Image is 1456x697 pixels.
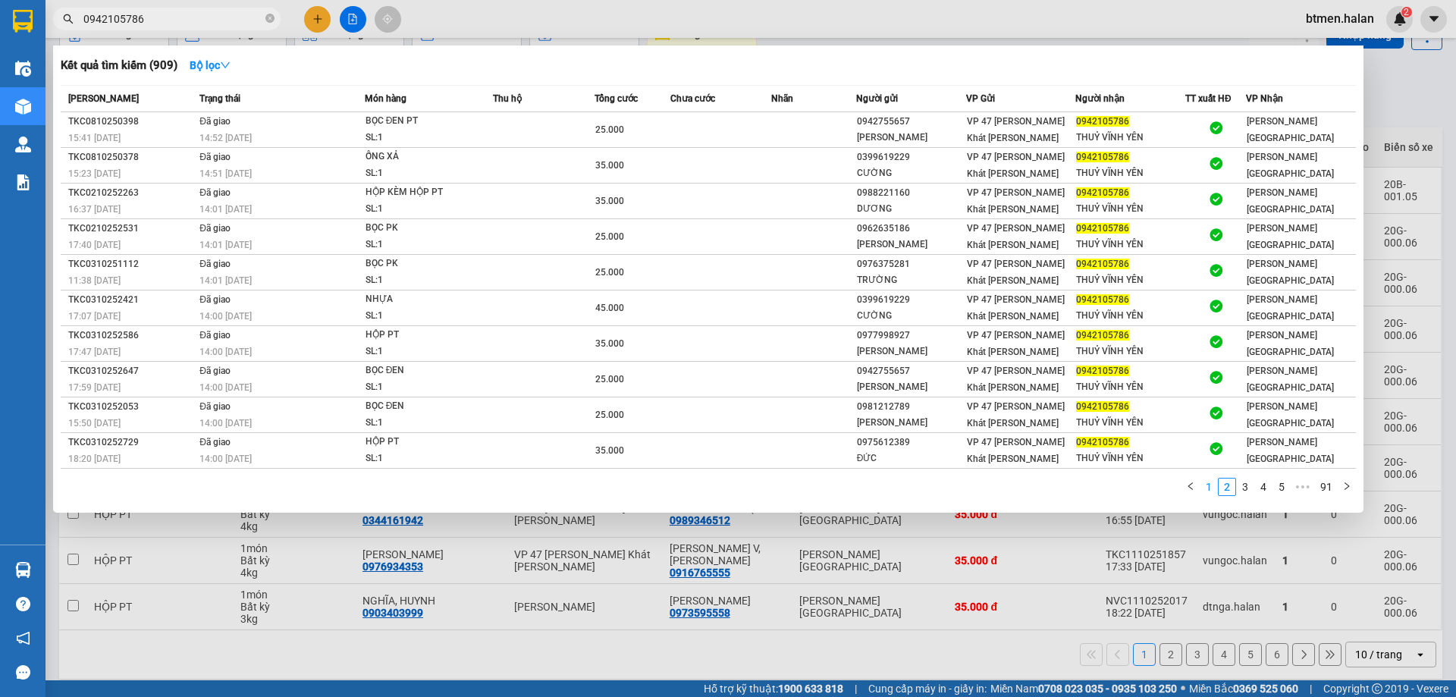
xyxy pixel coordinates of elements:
li: 91 [1315,478,1338,496]
a: 2 [1219,479,1235,495]
span: Trạng thái [199,93,240,104]
span: Nhãn [771,93,793,104]
div: TKC0310252053 [68,399,195,415]
span: TT xuất HĐ [1185,93,1232,104]
span: 0942105786 [1076,187,1129,198]
span: 0942105786 [1076,437,1129,447]
span: 15:23 [DATE] [68,168,121,179]
div: BỌC ĐEN PT [366,113,479,130]
span: 0942105786 [1076,401,1129,412]
div: BỌC PK [366,220,479,237]
button: Bộ lọcdown [177,53,243,77]
span: 14:01 [DATE] [199,240,252,250]
span: [PERSON_NAME][GEOGRAPHIC_DATA] [1247,259,1334,286]
span: 0942105786 [1076,330,1129,341]
span: Đã giao [199,366,231,376]
span: VP 47 [PERSON_NAME] Khát [PERSON_NAME] [967,366,1065,393]
span: notification [16,631,30,645]
span: 35.000 [595,445,624,456]
span: close-circle [265,12,275,27]
div: BỌC ĐEN [366,363,479,379]
span: Người gửi [856,93,898,104]
span: ••• [1291,478,1315,496]
div: THUỶ VĨNH YÊN [1076,308,1185,324]
span: left [1186,482,1195,491]
span: 25.000 [595,410,624,420]
div: 0975612389 [857,435,965,451]
span: VP 47 [PERSON_NAME] Khát [PERSON_NAME] [967,330,1065,357]
div: 0988221160 [857,185,965,201]
span: 35.000 [595,196,624,206]
li: Next Page [1338,478,1356,496]
button: right [1338,478,1356,496]
span: VP 47 [PERSON_NAME] Khát [PERSON_NAME] [967,259,1065,286]
span: right [1342,482,1351,491]
div: SL: 1 [366,415,479,432]
span: 14:01 [DATE] [199,204,252,215]
div: TKC0310252421 [68,292,195,308]
button: left [1181,478,1200,496]
div: SL: 1 [366,130,479,146]
div: THUỶ VĨNH YÊN [1076,201,1185,217]
div: SL: 1 [366,308,479,325]
div: THUỶ VĨNH YÊN [1076,415,1185,431]
div: TRƯỜNG [857,272,965,288]
li: Previous Page [1181,478,1200,496]
span: 14:00 [DATE] [199,347,252,357]
span: 16:37 [DATE] [68,204,121,215]
span: [PERSON_NAME][GEOGRAPHIC_DATA] [1247,152,1334,179]
span: 0942105786 [1076,152,1129,162]
span: VP Nhận [1246,93,1283,104]
span: close-circle [265,14,275,23]
span: 14:01 [DATE] [199,275,252,286]
h3: Kết quả tìm kiếm ( 909 ) [61,58,177,74]
div: [PERSON_NAME] [857,237,965,253]
span: 17:07 [DATE] [68,311,121,322]
span: [PERSON_NAME][GEOGRAPHIC_DATA] [1247,366,1334,393]
span: Đã giao [199,223,231,234]
img: logo-vxr [13,10,33,33]
div: THUỶ VĨNH YÊN [1076,237,1185,253]
a: 91 [1316,479,1337,495]
div: TKC0810250398 [68,114,195,130]
span: question-circle [16,597,30,611]
div: THUỶ VĨNH YÊN [1076,451,1185,466]
span: 14:00 [DATE] [199,454,252,464]
span: down [220,60,231,71]
div: HỘP PT [366,434,479,451]
div: THUỶ VĨNH YÊN [1076,130,1185,146]
span: Chưa cước [670,93,715,104]
span: VP 47 [PERSON_NAME] Khát [PERSON_NAME] [967,401,1065,429]
div: 0942755657 [857,114,965,130]
li: 4 [1254,478,1272,496]
li: 271 - [PERSON_NAME] Tự [PERSON_NAME][GEOGRAPHIC_DATA] - [GEOGRAPHIC_DATA][PERSON_NAME] [142,37,634,75]
div: TKC0310252586 [68,328,195,344]
li: 5 [1272,478,1291,496]
span: VP Gửi [966,93,995,104]
span: 35.000 [595,338,624,349]
span: 14:51 [DATE] [199,168,252,179]
div: SL: 1 [366,237,479,253]
div: 0399619229 [857,149,965,165]
span: [PERSON_NAME][GEOGRAPHIC_DATA] [1247,401,1334,429]
span: 17:47 [DATE] [68,347,121,357]
span: 14:00 [DATE] [199,311,252,322]
div: SL: 1 [366,272,479,289]
span: [PERSON_NAME][GEOGRAPHIC_DATA] [1247,116,1334,143]
span: 18:20 [DATE] [68,454,121,464]
div: 0981212789 [857,399,965,415]
img: logo.jpg [19,19,133,95]
span: 11:38 [DATE] [68,275,121,286]
span: 25.000 [595,267,624,278]
a: 5 [1273,479,1290,495]
div: SL: 1 [366,344,479,360]
span: Thu hộ [493,93,522,104]
div: [PERSON_NAME] [857,344,965,359]
div: THUỶ VĨNH YÊN [1076,379,1185,395]
span: 0942105786 [1076,294,1129,305]
span: VP 47 [PERSON_NAME] Khát [PERSON_NAME] [967,294,1065,322]
div: 0942755657 [857,363,965,379]
span: 25.000 [595,374,624,385]
div: THUỶ VĨNH YÊN [1076,344,1185,359]
span: [PERSON_NAME][GEOGRAPHIC_DATA] [1247,437,1334,464]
